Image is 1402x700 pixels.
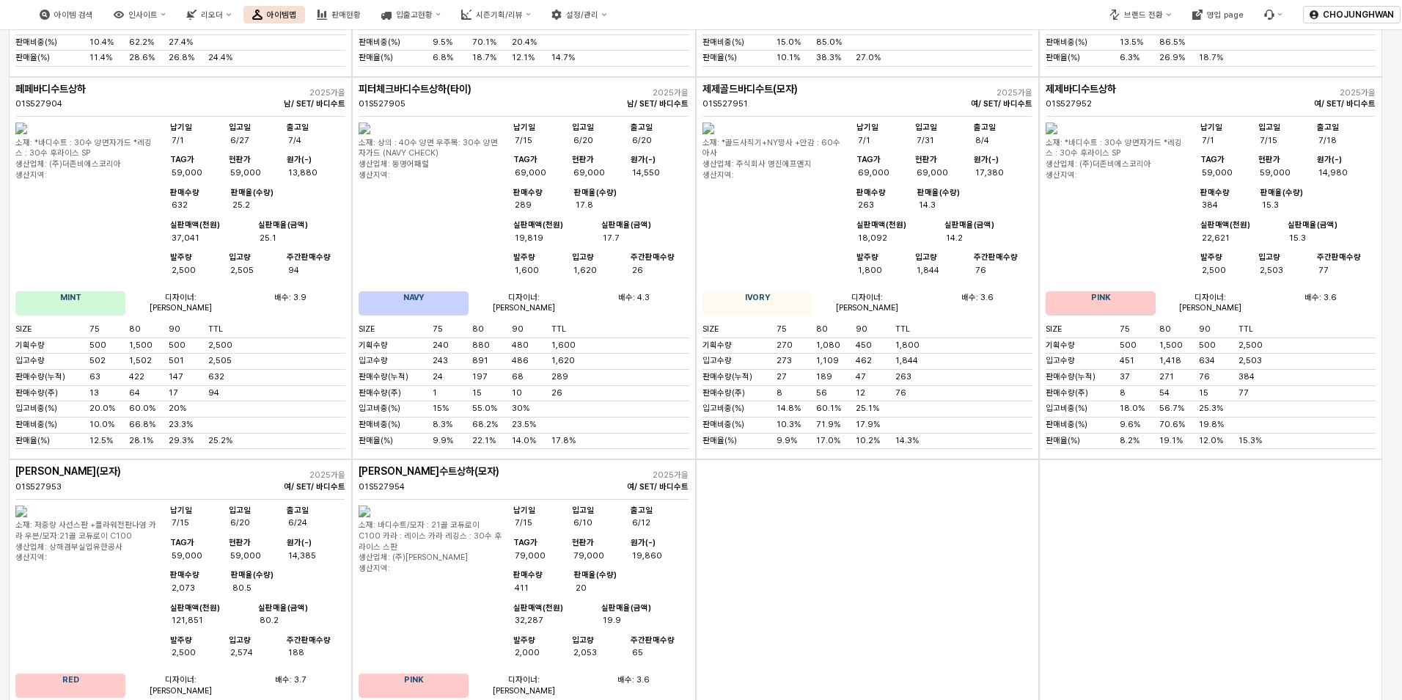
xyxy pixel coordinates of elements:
div: 설정/관리 [566,10,598,20]
button: 아이템 검색 [31,6,102,23]
div: 버그 제보 및 기능 개선 요청 [1255,6,1291,23]
button: 영업 page [1183,6,1252,23]
button: 입출고현황 [372,6,449,23]
button: 아이템맵 [243,6,305,23]
div: 시즌기획/리뷰 [476,10,523,20]
div: 판매현황 [331,10,361,20]
div: 아이템맵 [267,10,296,20]
button: 시즌기획/리뷰 [452,6,540,23]
div: 입출고현황 [396,10,433,20]
div: 리오더 [201,10,223,20]
div: 인사이트 [128,10,158,20]
button: 브랜드 전환 [1101,6,1180,23]
button: 리오더 [177,6,240,23]
div: 영업 page [1207,10,1244,20]
div: 아이템 검색 [54,10,93,20]
button: 설정/관리 [543,6,615,23]
p: CHOJUNGHWAN [1323,9,1394,21]
button: 판매현황 [308,6,370,23]
div: 브랜드 전환 [1124,10,1163,20]
button: 인사이트 [105,6,175,23]
button: CHOJUNGHWAN [1303,6,1401,23]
